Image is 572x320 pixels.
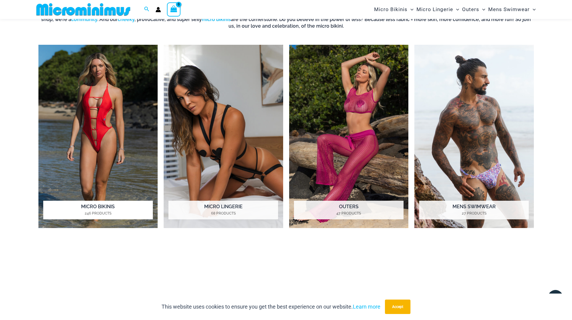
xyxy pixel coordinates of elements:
[38,45,158,228] img: Micro Bikinis
[416,2,453,17] span: Micro Lingerie
[488,2,530,17] span: Mens Swimwear
[167,2,181,16] a: View Shopping Cart, empty
[373,2,415,17] a: Micro BikinisMenu ToggleMenu Toggle
[164,45,283,228] a: Visit product category Micro Lingerie
[38,244,534,289] iframe: TrustedSite Certified
[202,17,231,22] a: micro bikinis
[415,2,461,17] a: Micro LingerieMenu ToggleMenu Toggle
[38,10,534,30] h6: This is the extraordinary world of Microminimus, the ultimate destination for the micro bikini, c...
[414,45,534,228] a: Visit product category Mens Swimwear
[289,45,409,228] a: Visit product category Outers
[372,1,538,18] nav: Site Navigation
[43,211,153,216] mark: 246 Products
[168,211,278,216] mark: 68 Products
[34,3,133,16] img: MM SHOP LOGO FLAT
[156,7,161,12] a: Account icon link
[462,2,479,17] span: Outers
[414,45,534,228] img: Mens Swimwear
[144,6,150,13] a: Search icon link
[374,2,407,17] span: Micro Bikinis
[419,201,529,219] h2: Mens Swimwear
[168,201,278,219] h2: Micro Lingerie
[479,2,485,17] span: Menu Toggle
[385,300,410,314] button: Accept
[461,2,487,17] a: OutersMenu ToggleMenu Toggle
[164,45,283,228] img: Micro Lingerie
[294,201,404,219] h2: Outers
[162,302,380,311] p: This website uses cookies to ensure you get the best experience on our website.
[43,201,153,219] h2: Micro Bikinis
[407,2,413,17] span: Menu Toggle
[71,17,97,22] a: community
[38,45,158,228] a: Visit product category Micro Bikinis
[34,292,538,301] h4: have you seen
[118,17,135,22] a: cheeky
[487,2,537,17] a: Mens SwimwearMenu ToggleMenu Toggle
[289,45,409,228] img: Outers
[419,211,529,216] mark: 27 Products
[353,303,380,310] a: Learn more
[294,211,404,216] mark: 47 Products
[453,2,459,17] span: Menu Toggle
[530,2,536,17] span: Menu Toggle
